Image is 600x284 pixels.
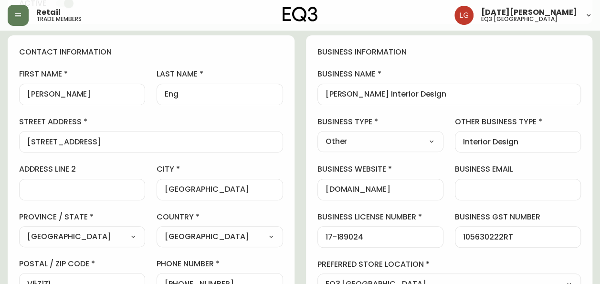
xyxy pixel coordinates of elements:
[19,212,145,222] label: province / state
[19,164,145,175] label: address line 2
[36,9,61,16] span: Retail
[317,212,443,222] label: business license number
[317,47,581,57] h4: business information
[317,69,581,79] label: business name
[317,117,443,127] label: business type
[36,16,82,22] h5: trade members
[454,6,474,25] img: 2638f148bab13be18035375ceda1d187
[19,47,283,57] h4: contact information
[481,9,577,16] span: [DATE][PERSON_NAME]
[455,164,581,175] label: business email
[157,259,283,269] label: phone number
[157,164,283,175] label: city
[157,69,283,79] label: last name
[455,117,581,127] label: other business type
[19,69,145,79] label: first name
[317,164,443,175] label: business website
[283,7,318,22] img: logo
[481,16,558,22] h5: eq3 [GEOGRAPHIC_DATA]
[157,212,283,222] label: country
[326,185,435,194] input: https://www.designshop.com
[455,212,581,222] label: business gst number
[19,259,145,269] label: postal / zip code
[317,259,581,270] label: preferred store location
[19,117,283,127] label: street address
